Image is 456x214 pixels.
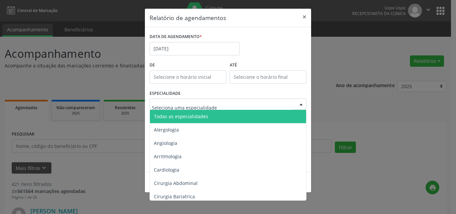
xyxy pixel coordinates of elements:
button: Close [298,9,311,25]
label: ESPECIALIDADE [150,88,181,99]
span: Alergologia [154,127,179,133]
span: Cirurgia Bariatrica [154,193,195,200]
span: Cirurgia Abdominal [154,180,198,186]
span: Angiologia [154,140,177,146]
span: Arritmologia [154,153,182,160]
input: Selecione uma data ou intervalo [150,42,240,55]
h5: Relatório de agendamentos [150,13,226,22]
label: De [150,60,226,70]
label: ATÉ [230,60,306,70]
span: Cardiologia [154,167,179,173]
input: Selecione o horário final [230,70,306,84]
input: Selecione o horário inicial [150,70,226,84]
span: Todas as especialidades [154,113,208,120]
input: Seleciona uma especialidade [152,101,293,114]
label: DATA DE AGENDAMENTO [150,32,202,42]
